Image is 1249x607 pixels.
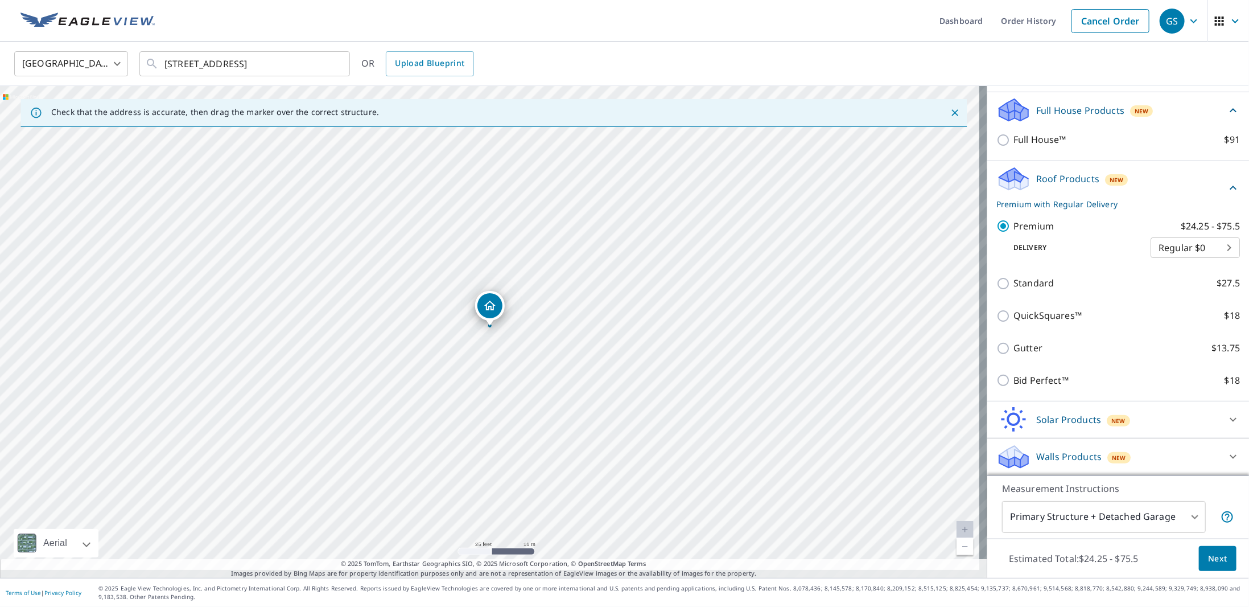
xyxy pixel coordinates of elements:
[996,406,1240,433] div: Solar ProductsNew
[947,105,962,120] button: Close
[1225,374,1240,388] p: $18
[14,529,98,557] div: Aerial
[44,589,81,597] a: Privacy Policy
[628,559,646,568] a: Terms
[996,443,1240,470] div: Walls ProductsNew
[1036,172,1099,186] p: Roof Products
[51,107,379,117] p: Check that the address is accurate, then drag the marker over the correct structure.
[20,13,155,30] img: EV Logo
[957,538,974,555] a: Current Level 20, Zoom Out
[475,291,505,326] div: Dropped pin, building 1, Residential property, 148 Hidden Hollow Dr Palm Beach Gardens, FL 33418
[1160,9,1185,34] div: GS
[1013,219,1054,233] p: Premium
[1211,341,1240,355] p: $13.75
[1036,450,1102,464] p: Walls Products
[1013,309,1082,323] p: QuickSquares™
[1013,341,1042,355] p: Gutter
[1111,416,1126,425] span: New
[341,559,646,569] span: © 2025 TomTom, Earthstar Geographics SIO, © 2025 Microsoft Corporation, ©
[1221,510,1234,524] span: Your report will include the primary structure and a detached garage if one exists.
[6,589,41,597] a: Terms of Use
[1071,9,1149,33] a: Cancel Order
[164,48,327,80] input: Search by address or latitude-longitude
[996,198,1226,210] p: Premium with Regular Delivery
[957,521,974,538] a: Current Level 20, Zoom In Disabled
[386,51,473,76] a: Upload Blueprint
[1013,276,1054,290] p: Standard
[996,243,1151,253] p: Delivery
[1199,546,1236,572] button: Next
[1225,309,1240,323] p: $18
[1217,276,1240,290] p: $27.5
[14,48,128,80] div: [GEOGRAPHIC_DATA]
[6,589,81,596] p: |
[578,559,626,568] a: OpenStreetMap
[1181,219,1240,233] p: $24.25 - $75.5
[1002,482,1234,495] p: Measurement Instructions
[1135,106,1149,116] span: New
[996,166,1240,210] div: Roof ProductsNewPremium with Regular Delivery
[1208,552,1227,566] span: Next
[361,51,474,76] div: OR
[1013,133,1066,147] p: Full House™
[395,56,464,71] span: Upload Blueprint
[40,529,71,557] div: Aerial
[1000,546,1148,571] p: Estimated Total: $24.25 - $75.5
[1002,501,1206,533] div: Primary Structure + Detached Garage
[1110,175,1124,184] span: New
[996,97,1240,124] div: Full House ProductsNew
[1036,413,1101,426] p: Solar Products
[1013,374,1069,388] p: Bid Perfect™
[1036,104,1124,117] p: Full House Products
[1225,133,1240,147] p: $91
[1112,453,1126,462] span: New
[1151,232,1240,264] div: Regular $0
[98,584,1243,601] p: © 2025 Eagle View Technologies, Inc. and Pictometry International Corp. All Rights Reserved. Repo...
